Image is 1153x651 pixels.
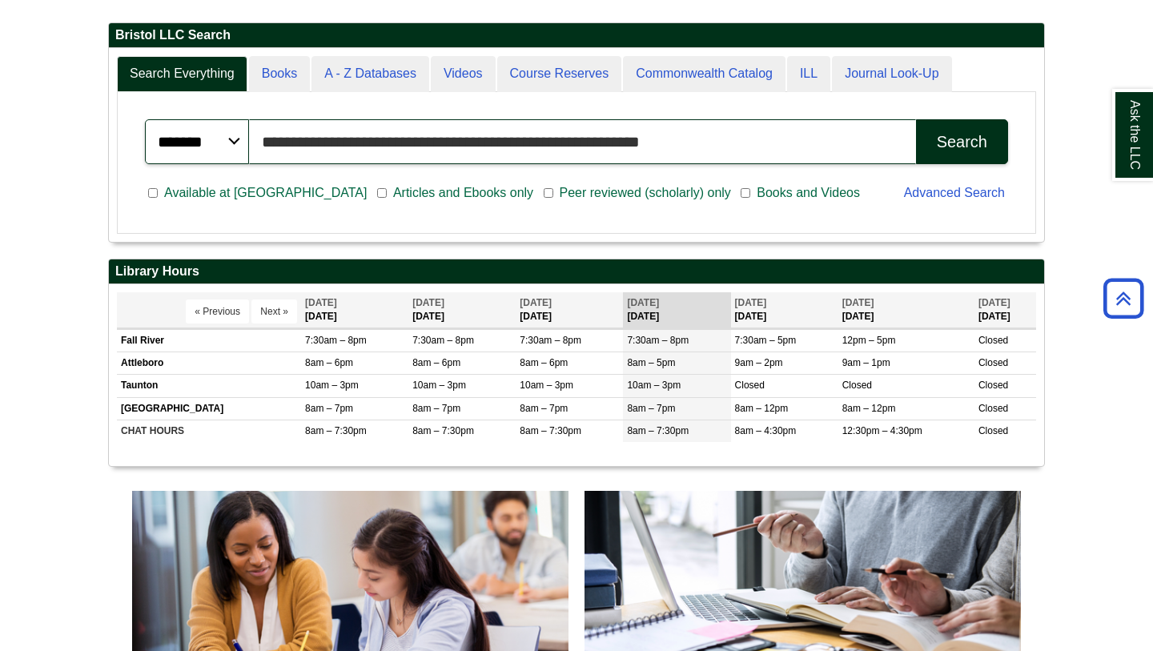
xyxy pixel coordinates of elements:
[412,335,474,346] span: 7:30am – 8pm
[623,56,785,92] a: Commonwealth Catalog
[109,259,1044,284] h2: Library Hours
[520,380,573,391] span: 10am – 3pm
[842,357,890,368] span: 9am – 1pm
[750,183,866,203] span: Books and Videos
[735,425,797,436] span: 8am – 4:30pm
[937,133,987,151] div: Search
[627,297,659,308] span: [DATE]
[305,425,367,436] span: 8am – 7:30pm
[627,335,689,346] span: 7:30am – 8pm
[117,330,301,352] td: Fall River
[978,425,1008,436] span: Closed
[916,119,1008,164] button: Search
[412,357,460,368] span: 8am – 6pm
[627,357,675,368] span: 8am – 5pm
[627,425,689,436] span: 8am – 7:30pm
[735,403,789,414] span: 8am – 12pm
[117,352,301,375] td: Attleboro
[251,299,297,323] button: Next »
[842,425,922,436] span: 12:30pm – 4:30pm
[109,23,1044,48] h2: Bristol LLC Search
[186,299,249,323] button: « Previous
[412,380,466,391] span: 10am – 3pm
[305,357,353,368] span: 8am – 6pm
[520,335,581,346] span: 7:30am – 8pm
[627,380,681,391] span: 10am – 3pm
[412,403,460,414] span: 8am – 7pm
[412,297,444,308] span: [DATE]
[117,420,301,442] td: CHAT HOURS
[553,183,737,203] span: Peer reviewed (scholarly) only
[978,357,1008,368] span: Closed
[431,56,496,92] a: Videos
[158,183,373,203] span: Available at [GEOGRAPHIC_DATA]
[520,357,568,368] span: 8am – 6pm
[377,186,387,200] input: Articles and Ebooks only
[249,56,310,92] a: Books
[978,335,1008,346] span: Closed
[305,380,359,391] span: 10am – 3pm
[741,186,750,200] input: Books and Videos
[735,335,797,346] span: 7:30am – 5pm
[117,56,247,92] a: Search Everything
[842,335,896,346] span: 12pm – 5pm
[117,375,301,397] td: Taunton
[735,380,765,391] span: Closed
[842,380,872,391] span: Closed
[387,183,540,203] span: Articles and Ebooks only
[305,335,367,346] span: 7:30am – 8pm
[832,56,951,92] a: Journal Look-Up
[520,297,552,308] span: [DATE]
[735,297,767,308] span: [DATE]
[974,292,1036,328] th: [DATE]
[408,292,516,328] th: [DATE]
[497,56,622,92] a: Course Reserves
[623,292,730,328] th: [DATE]
[305,403,353,414] span: 8am – 7pm
[978,403,1008,414] span: Closed
[412,425,474,436] span: 8am – 7:30pm
[838,292,974,328] th: [DATE]
[627,403,675,414] span: 8am – 7pm
[978,380,1008,391] span: Closed
[544,186,553,200] input: Peer reviewed (scholarly) only
[842,403,896,414] span: 8am – 12pm
[311,56,429,92] a: A - Z Databases
[117,397,301,420] td: [GEOGRAPHIC_DATA]
[731,292,838,328] th: [DATE]
[520,425,581,436] span: 8am – 7:30pm
[1098,287,1149,309] a: Back to Top
[516,292,623,328] th: [DATE]
[842,297,874,308] span: [DATE]
[735,357,783,368] span: 9am – 2pm
[148,186,158,200] input: Available at [GEOGRAPHIC_DATA]
[520,403,568,414] span: 8am – 7pm
[787,56,830,92] a: ILL
[904,186,1005,199] a: Advanced Search
[978,297,1010,308] span: [DATE]
[305,297,337,308] span: [DATE]
[301,292,408,328] th: [DATE]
